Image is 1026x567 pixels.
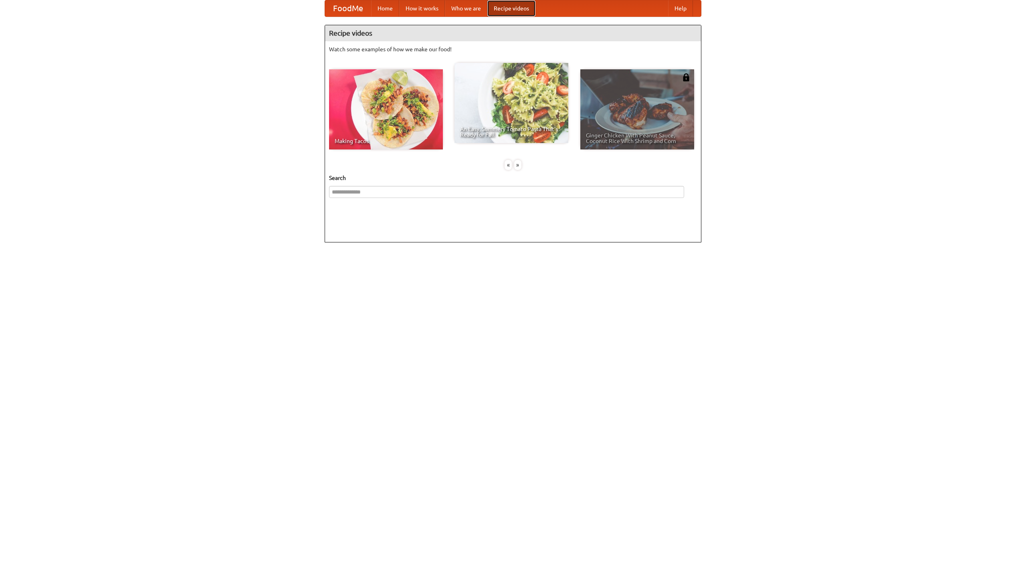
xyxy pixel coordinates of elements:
a: Recipe videos [487,0,535,16]
a: How it works [399,0,445,16]
a: Help [668,0,693,16]
div: « [505,160,512,170]
a: Home [371,0,399,16]
p: Watch some examples of how we make our food! [329,45,697,53]
a: FoodMe [325,0,371,16]
h5: Search [329,174,697,182]
h4: Recipe videos [325,25,701,41]
a: Making Tacos [329,69,443,149]
a: An Easy, Summery Tomato Pasta That's Ready for Fall [454,63,568,143]
img: 483408.png [682,73,690,81]
span: An Easy, Summery Tomato Pasta That's Ready for Fall [460,126,563,137]
div: » [514,160,521,170]
span: Making Tacos [335,138,437,144]
a: Who we are [445,0,487,16]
